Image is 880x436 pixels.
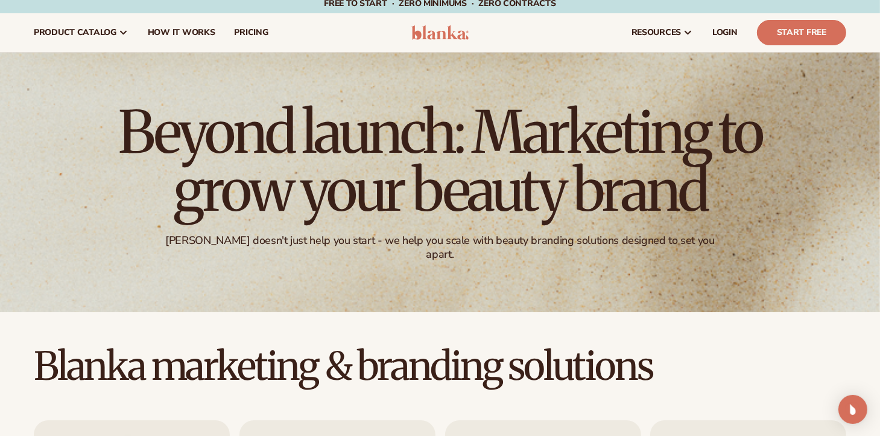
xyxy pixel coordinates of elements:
span: product catalog [34,28,116,37]
div: [PERSON_NAME] doesn't just help you start - we help you scale with beauty branding solutions desi... [153,234,727,262]
a: LOGIN [703,13,747,52]
span: pricing [234,28,268,37]
a: pricing [224,13,277,52]
a: product catalog [24,13,138,52]
h1: Beyond launch: Marketing to grow your beauty brand [109,103,772,219]
img: logo [411,25,469,40]
a: resources [622,13,703,52]
a: How It Works [138,13,225,52]
span: resources [632,28,681,37]
div: Open Intercom Messenger [838,395,867,424]
span: How It Works [148,28,215,37]
a: Start Free [757,20,846,45]
span: LOGIN [712,28,738,37]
